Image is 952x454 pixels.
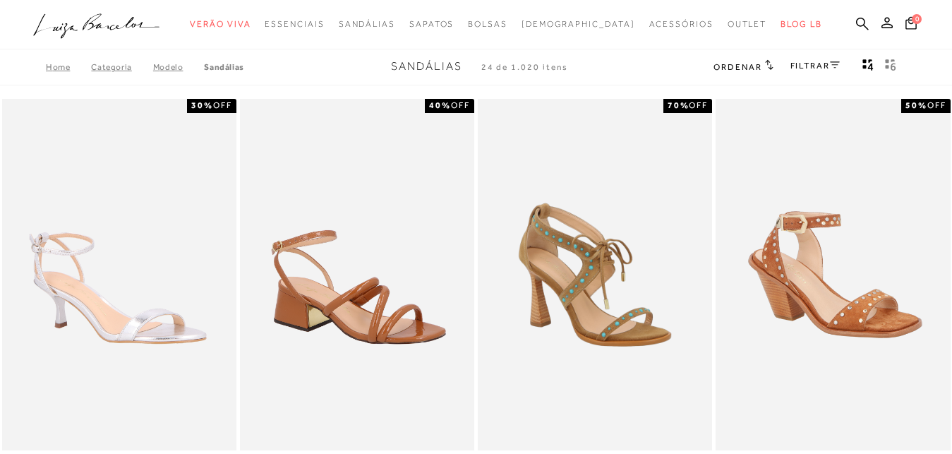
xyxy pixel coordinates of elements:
[213,100,232,110] span: OFF
[468,19,507,29] span: Bolsas
[409,19,454,29] span: Sapatos
[191,100,213,110] strong: 30%
[781,19,821,29] span: BLOG LB
[728,19,767,29] span: Outlet
[4,101,235,448] img: SANDÁLIA DE TIRAS FINAS METALIZADA PRATA DE SALTO MÉDIO
[790,61,840,71] a: FILTRAR
[4,101,235,448] a: SANDÁLIA DE TIRAS FINAS METALIZADA PRATA DE SALTO MÉDIO SANDÁLIA DE TIRAS FINAS METALIZADA PRATA ...
[46,62,91,72] a: Home
[241,101,473,448] img: SANDÁLIA DE TIRAS ABAULADAS EM VERNIZ CARAMELO E SALTO BLOCO MÉDIO
[912,14,922,24] span: 0
[204,62,243,72] a: Sandálias
[265,19,324,29] span: Essenciais
[905,100,927,110] strong: 50%
[241,101,473,448] a: SANDÁLIA DE TIRAS ABAULADAS EM VERNIZ CARAMELO E SALTO BLOCO MÉDIO SANDÁLIA DE TIRAS ABAULADAS EM...
[409,11,454,37] a: noSubCategoriesText
[190,19,251,29] span: Verão Viva
[479,101,711,448] a: SANDÁLIA DE SALTO FLARE ALTO EM CAMURÇA BEGE COM AMARRAÇÃO SANDÁLIA DE SALTO FLARE ALTO EM CAMURÇ...
[429,100,451,110] strong: 40%
[265,11,324,37] a: noSubCategoriesText
[522,11,635,37] a: noSubCategoriesText
[391,60,462,73] span: Sandálias
[689,100,708,110] span: OFF
[713,62,761,72] span: Ordenar
[668,100,689,110] strong: 70%
[479,101,711,448] img: SANDÁLIA DE SALTO FLARE ALTO EM CAMURÇA BEGE COM AMARRAÇÃO
[339,11,395,37] a: noSubCategoriesText
[451,100,470,110] span: OFF
[190,11,251,37] a: noSubCategoriesText
[927,100,946,110] span: OFF
[717,101,948,448] img: SANDÁLIA DE SALTO BLOCO MÉDIO EM CAMURÇA CARAMELO COM REBITES MULTI METÁLICOS
[468,11,507,37] a: noSubCategoriesText
[858,58,878,76] button: Mostrar 4 produtos por linha
[717,101,948,448] a: SANDÁLIA DE SALTO BLOCO MÉDIO EM CAMURÇA CARAMELO COM REBITES MULTI METÁLICOS SANDÁLIA DE SALTO B...
[901,16,921,35] button: 0
[881,58,900,76] button: gridText6Desc
[522,19,635,29] span: [DEMOGRAPHIC_DATA]
[728,11,767,37] a: noSubCategoriesText
[649,11,713,37] a: noSubCategoriesText
[781,11,821,37] a: BLOG LB
[649,19,713,29] span: Acessórios
[339,19,395,29] span: Sandálias
[153,62,205,72] a: Modelo
[91,62,152,72] a: Categoria
[481,62,569,72] span: 24 de 1.020 itens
